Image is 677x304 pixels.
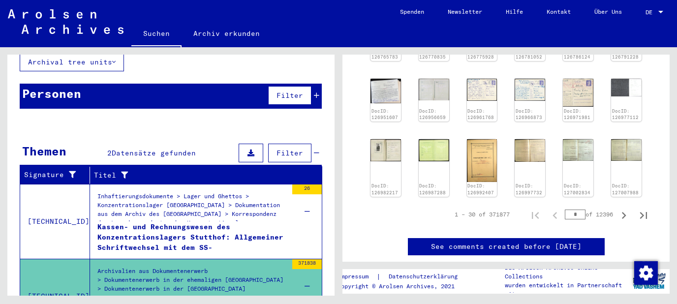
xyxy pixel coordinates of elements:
div: of 12396 [565,210,614,219]
div: Kassen- und Rechnungswesen des Konzentrationslagers Stutthof: Allgemeiner Schriftwechsel mit dem ... [97,222,287,251]
span: Filter [277,91,303,100]
div: | [338,272,469,282]
img: 001.jpg [611,139,642,161]
a: Suchen [131,22,182,47]
td: [TECHNICAL_ID] [20,184,90,259]
div: 26 [292,184,322,194]
button: Filter [268,86,311,105]
img: 001.jpg [467,79,497,100]
span: 2 [107,149,112,157]
a: Impressum [338,272,376,282]
img: 001.jpg [611,79,642,96]
img: yv_logo.png [631,269,668,293]
span: Filter [277,149,303,157]
a: Archiv erkunden [182,22,272,45]
span: DE [646,9,656,16]
a: DocID: 126966873 [516,108,542,121]
a: DocID: 127002834 [564,183,590,195]
a: DocID: 126971981 [564,108,590,121]
a: Datenschutzerklärung [381,272,469,282]
button: Archival tree units [20,53,124,71]
div: Inhaftierungsdokumente > Lager und Ghettos > Konzentrationslager [GEOGRAPHIC_DATA] > Dokumentatio... [97,192,287,226]
span: Datensätze gefunden [112,149,196,157]
a: DocID: 126997732 [516,183,542,195]
img: 001.jpg [563,79,593,107]
div: Signature [24,167,92,183]
a: DocID: 126961768 [467,108,494,121]
button: Filter [268,144,311,162]
a: DocID: 126977112 [612,108,639,121]
button: Previous page [545,205,565,224]
a: DocID: 126951607 [371,108,398,121]
img: 001.jpg [370,79,401,103]
img: 001.jpg [370,139,401,161]
img: 001.jpg [515,139,545,161]
p: wurden entwickelt in Partnerschaft mit [505,281,629,299]
button: Next page [614,205,634,224]
img: Zustimmung ändern [634,261,658,285]
p: Die Arolsen Archives Online-Collections [505,263,629,281]
a: DocID: 126987288 [419,183,446,195]
div: 371838 [292,259,322,269]
img: 001.jpg [515,79,545,101]
button: Last page [634,205,653,224]
div: Titel [94,167,312,183]
a: DocID: 127007988 [612,183,639,195]
div: Signature [24,170,82,180]
a: DocID: 126956659 [419,108,446,121]
div: Themen [22,142,66,160]
a: See comments created before [DATE] [431,242,582,252]
div: Archivalien aus Dokumentenerwerb > Dokumentenerwerb in der ehemaligen [GEOGRAPHIC_DATA] > Dokumen... [97,267,287,301]
img: 001.jpg [563,139,593,161]
img: 001.jpg [467,139,497,182]
img: Arolsen_neg.svg [8,9,123,34]
div: 1 – 30 of 371877 [455,210,510,219]
a: DocID: 126982217 [371,183,398,195]
div: Titel [94,170,303,181]
img: 001.jpg [419,79,449,100]
p: Copyright © Arolsen Archives, 2021 [338,282,469,291]
button: First page [525,205,545,224]
div: Personen [22,85,81,102]
img: 001.jpg [419,139,449,161]
a: DocID: 126992407 [467,183,494,195]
